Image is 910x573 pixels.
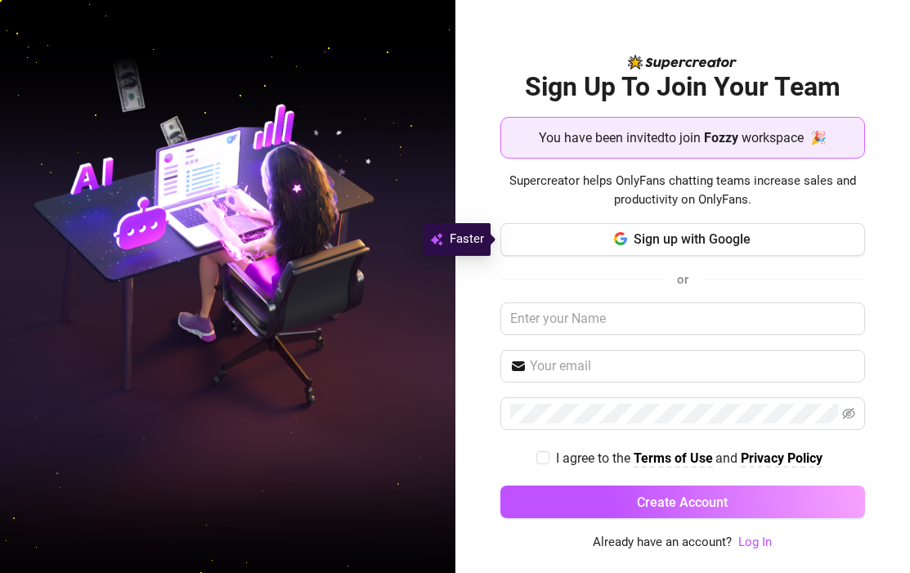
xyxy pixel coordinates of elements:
button: Sign up with Google [500,223,865,256]
span: workspace 🎉 [742,128,827,148]
img: svg%3e [430,230,443,249]
span: Already have an account? [593,533,732,553]
span: Supercreator helps OnlyFans chatting teams increase sales and productivity on OnlyFans. [500,172,865,210]
span: Sign up with Google [634,231,751,247]
img: logo-BBDzfeDw.svg [628,55,737,69]
strong: Terms of Use [634,450,713,466]
a: Privacy Policy [741,450,823,468]
a: Terms of Use [634,450,713,468]
button: Create Account [500,486,865,518]
strong: Privacy Policy [741,450,823,466]
input: Enter your Name [500,302,865,335]
span: You have been invited to join [539,128,701,148]
span: I agree to the [556,450,634,466]
h2: Sign Up To Join Your Team [500,70,865,104]
span: Faster [450,230,484,249]
span: Create Account [637,495,728,510]
span: or [677,272,688,287]
span: eye-invisible [842,407,855,420]
input: Your email [530,356,855,376]
span: and [715,450,741,466]
a: Log In [738,533,772,553]
a: Log In [738,535,772,549]
strong: Fozzy [704,130,738,145]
